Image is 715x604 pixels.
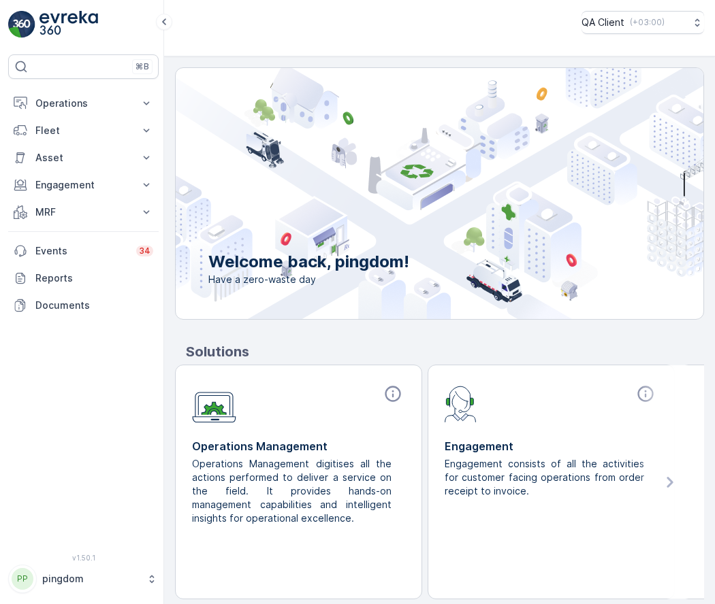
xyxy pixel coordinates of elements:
button: Fleet [8,117,159,144]
span: Have a zero-waste day [208,273,409,286]
a: Events34 [8,237,159,265]
img: city illustration [114,68,703,319]
a: Documents [8,292,159,319]
img: logo_light-DOdMpM7g.png [39,11,98,38]
button: PPpingdom [8,565,159,593]
img: logo [8,11,35,38]
p: Solutions [186,341,704,362]
p: pingdom [42,572,140,586]
p: Documents [35,299,153,312]
button: Asset [8,144,159,171]
p: Engagement [445,438,658,454]
p: Reports [35,271,153,285]
p: Asset [35,151,131,165]
p: Fleet [35,124,131,137]
p: 34 [139,246,150,256]
p: ( +03:00 ) [630,17,665,28]
a: Reports [8,265,159,292]
img: module-icon [445,384,477,422]
p: Operations [35,97,131,110]
img: module-icon [192,384,236,423]
button: QA Client(+03:00) [582,11,704,34]
p: MRF [35,205,131,219]
div: PP [12,568,33,590]
button: Engagement [8,171,159,199]
p: QA Client [582,16,624,29]
button: Operations [8,90,159,117]
p: Engagement [35,178,131,192]
p: Operations Management digitises all the actions performed to deliver a service on the field. It p... [192,457,394,525]
p: Welcome back, pingdom! [208,251,409,273]
button: MRF [8,199,159,226]
span: v 1.50.1 [8,554,159,562]
p: Operations Management [192,438,405,454]
p: ⌘B [136,61,149,72]
p: Events [35,244,128,258]
p: Engagement consists of all the activities for customer facing operations from order receipt to in... [445,457,647,498]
